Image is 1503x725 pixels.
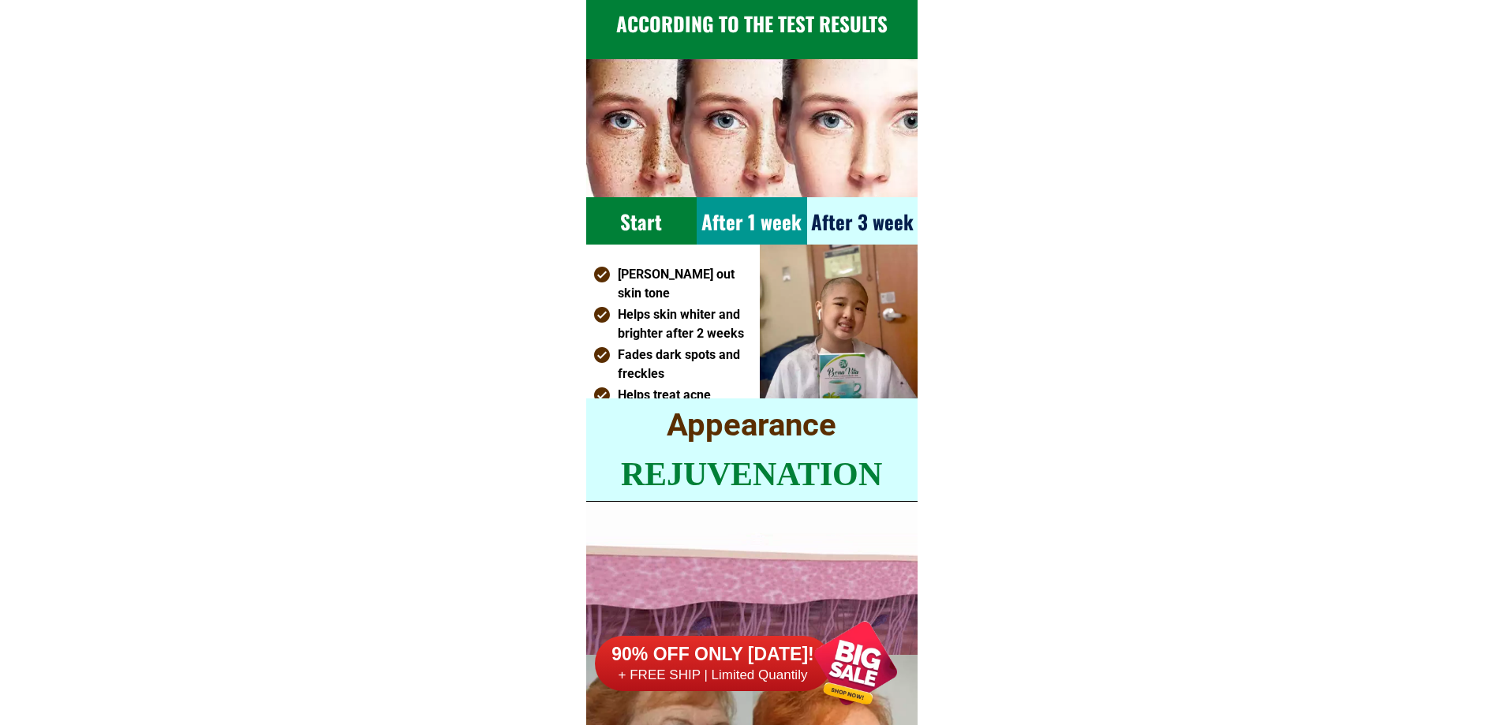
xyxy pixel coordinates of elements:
[634,402,870,449] h2: Appearance
[807,207,918,237] h2: After 3 week
[594,265,760,305] li: [PERSON_NAME] out skin tone
[594,386,760,407] li: Helps treat acne
[595,643,832,667] h6: 90% OFF ONLY [DATE]!
[594,9,910,39] h2: According to the test results
[595,667,832,684] h6: + FREE SHIP | Limited Quantily
[594,346,760,386] li: Fades dark spots and freckles
[697,207,807,237] h2: After 1 week
[594,305,760,346] li: Helps skin whiter and brighter after 2 weeks
[602,449,902,499] h2: REJUVENATION
[586,207,697,237] h2: Start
